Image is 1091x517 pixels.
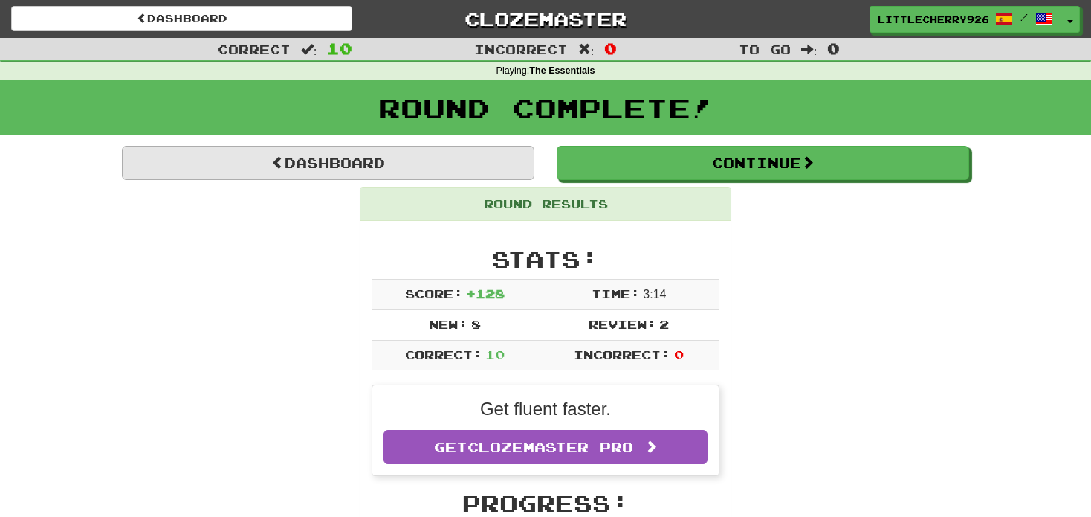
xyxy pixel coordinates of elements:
p: Get fluent faster. [383,396,708,422]
h1: Round Complete! [5,93,1086,123]
span: Incorrect: [574,347,670,362]
span: 2 [659,317,669,331]
strong: The Essentials [529,65,595,76]
span: Time: [592,286,640,301]
span: / [1020,12,1028,22]
span: 8 [471,317,481,331]
span: : [578,43,595,56]
span: New: [429,317,467,331]
span: Review: [589,317,656,331]
span: + 128 [466,286,505,301]
div: Round Results [360,188,731,221]
span: LittleCherry9267 [878,13,988,26]
span: 0 [604,39,617,57]
span: 0 [674,347,684,362]
a: Clozemaster [375,6,716,32]
span: 3 : 14 [643,288,666,301]
span: 10 [327,39,352,57]
a: Dashboard [11,6,352,31]
span: To go [739,42,791,57]
a: LittleCherry9267 / [870,6,1061,33]
h2: Progress: [372,491,719,516]
span: : [301,43,317,56]
span: : [801,43,818,56]
span: 0 [827,39,840,57]
a: Dashboard [122,146,534,180]
span: 10 [485,347,505,362]
h2: Stats: [372,247,719,272]
span: Correct [218,42,291,57]
span: Incorrect [474,42,568,57]
span: Clozemaster Pro [467,439,633,455]
a: GetClozemaster Pro [383,430,708,464]
button: Continue [557,146,969,180]
span: Correct: [405,347,482,362]
span: Score: [405,286,463,301]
